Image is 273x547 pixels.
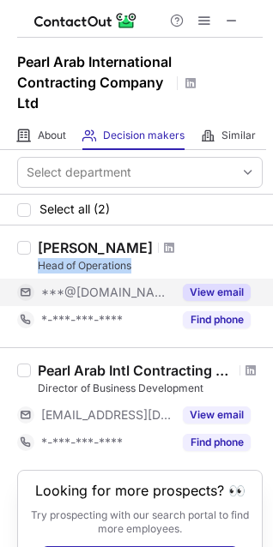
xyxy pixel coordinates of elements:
header: Looking for more prospects? 👀 [35,483,246,498]
span: ***@[DOMAIN_NAME] [41,285,173,300]
div: Pearl Arab Intl Contracting Co Ltd [38,362,234,379]
img: ContactOut v5.3.10 [34,10,137,31]
button: Reveal Button [183,406,251,424]
span: Decision makers [103,129,185,142]
span: About [38,129,66,142]
span: [EMAIL_ADDRESS][DOMAIN_NAME] [41,407,173,423]
button: Reveal Button [183,311,251,328]
div: [PERSON_NAME] [38,239,153,256]
div: Director of Business Development [38,381,263,396]
div: Head of Operations [38,258,263,273]
div: Select department [27,164,131,181]
button: Reveal Button [183,284,251,301]
button: Reveal Button [183,434,251,451]
h1: Pearl Arab International Contracting Company Ltd [17,51,172,113]
span: Select all (2) [39,202,110,216]
span: Similar [221,129,256,142]
p: Try prospecting with our search portal to find more employees. [30,508,250,536]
